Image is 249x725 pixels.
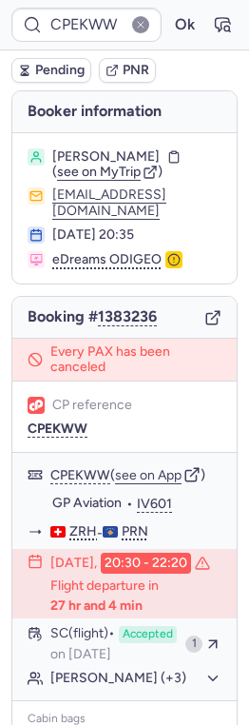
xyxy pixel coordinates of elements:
[12,622,237,666] button: SC(flight)Acceptedon [DATE]1
[98,308,157,325] button: 1383236
[50,647,111,662] span: on [DATE]
[50,466,221,483] div: ( )
[169,10,200,40] button: Ok
[122,523,148,540] span: PRN
[115,468,182,483] button: see on App
[52,187,221,218] button: [EMAIL_ADDRESS][DOMAIN_NAME]
[52,165,163,180] button: (see on MyTrip)
[185,636,202,653] div: 1
[52,398,132,413] span: CP reference
[28,397,45,414] figure: 1L airline logo
[50,670,221,687] button: [PERSON_NAME] (+3)
[99,58,156,83] button: PNR
[28,421,87,437] button: CPEKWW
[69,523,97,540] span: ZRH
[52,226,221,244] div: [DATE] 20:35
[57,164,141,180] span: see on MyTrip
[52,251,162,268] span: eDreams ODIGEO
[50,344,221,375] span: Every PAX has been canceled
[101,553,191,574] time: 20:30 - 22:20
[28,308,157,325] span: Booking #
[119,626,177,643] span: Accepted
[50,467,110,484] button: CPEKWW
[11,8,162,42] input: PNR Reference
[52,495,122,512] span: GP Aviation
[35,63,85,78] span: Pending
[50,578,221,615] p: Flight departure in
[52,148,160,166] span: [PERSON_NAME]
[50,553,210,574] div: [DATE],
[50,626,115,643] span: SC (flight)
[12,91,237,132] h4: Booker information
[50,598,143,615] time: 27 hr and 4 min
[52,495,221,512] div: •
[11,58,91,83] button: Pending
[123,63,149,78] span: PNR
[50,523,221,541] div: -
[137,496,172,513] button: IV601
